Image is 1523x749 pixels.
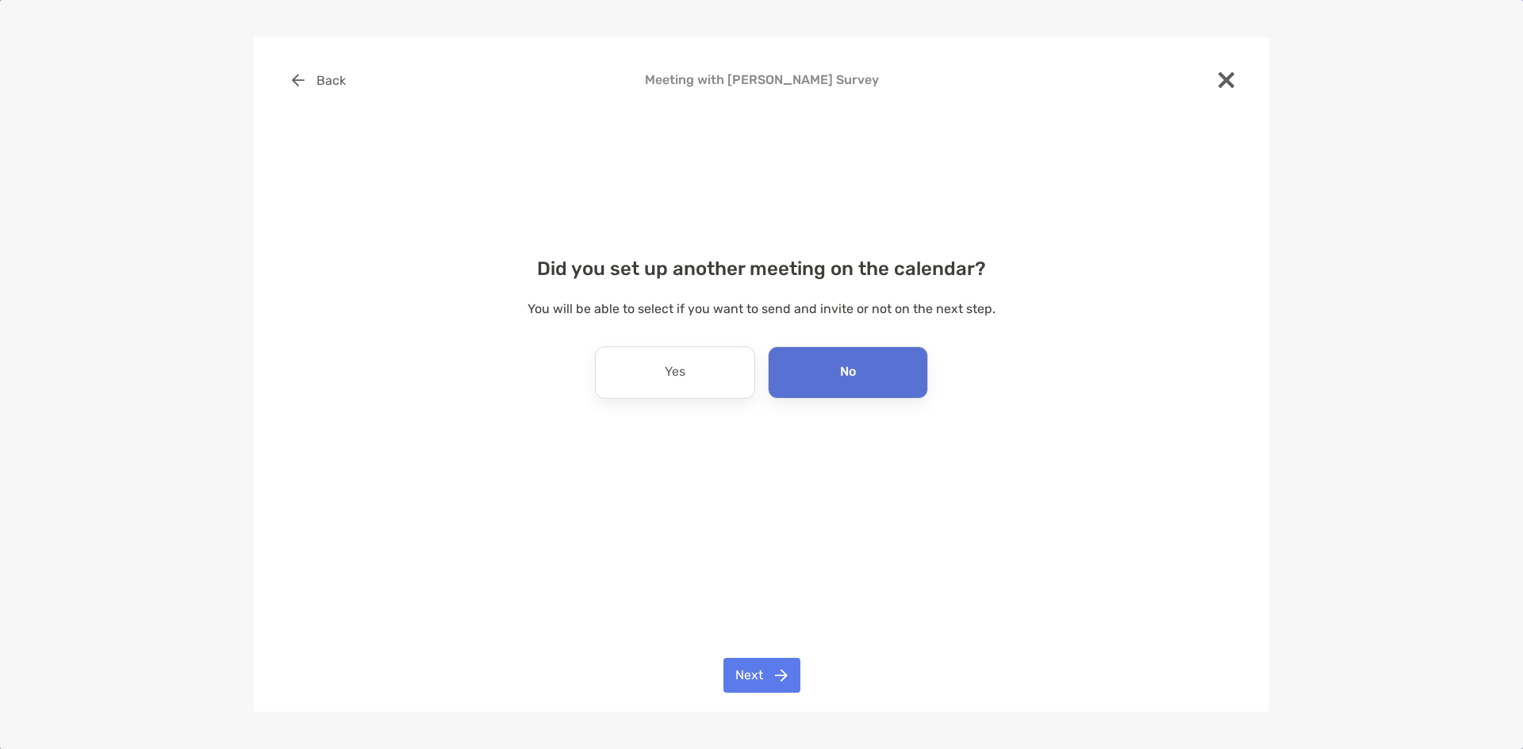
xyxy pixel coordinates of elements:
button: Back [279,63,358,97]
img: close modal [1218,72,1234,88]
p: You will be able to select if you want to send and invite or not on the next step. [279,299,1244,319]
p: No [840,360,856,385]
p: Yes [665,360,685,385]
h4: Meeting with [PERSON_NAME] Survey [279,72,1244,87]
img: button icon [775,669,788,682]
img: button icon [292,74,305,86]
button: Next [723,658,800,693]
h4: Did you set up another meeting on the calendar? [279,258,1244,280]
